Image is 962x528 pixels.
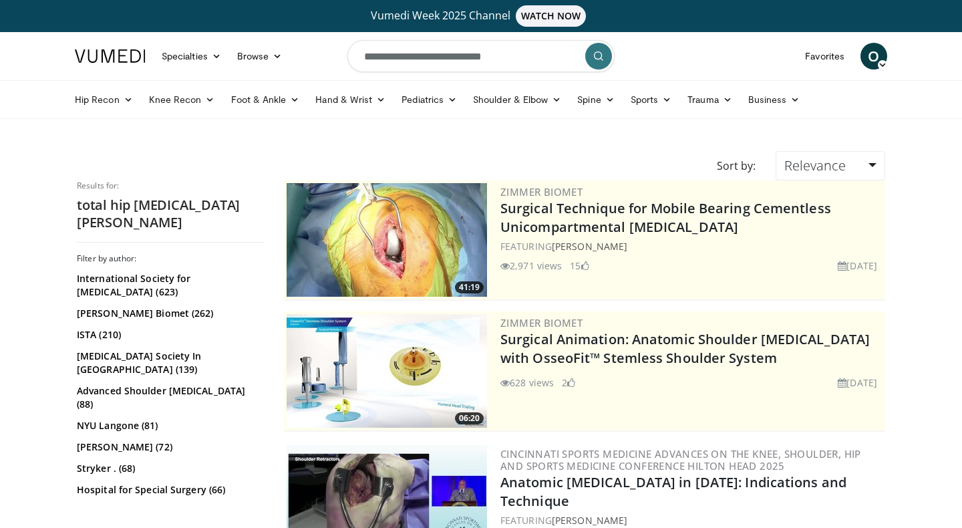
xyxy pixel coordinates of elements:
li: 2,971 views [500,259,562,273]
a: Shoulder & Elbow [465,86,569,113]
input: Search topics, interventions [347,40,615,72]
img: VuMedi Logo [75,49,146,63]
span: 41:19 [455,281,484,293]
a: [PERSON_NAME] Biomet (262) [77,307,261,320]
li: [DATE] [838,376,877,390]
a: Cincinnati Sports Medicine Advances on the Knee, Shoulder, Hip and Sports Medicine Conference Hil... [500,447,861,473]
a: International Society for [MEDICAL_DATA] (623) [77,272,261,299]
a: Zimmer Biomet [500,185,583,199]
a: 06:20 [287,314,487,428]
a: Sports [623,86,680,113]
a: ISTA (210) [77,328,261,342]
a: Hand & Wrist [307,86,393,113]
a: Anatomic [MEDICAL_DATA] in [DATE]: Indications and Technique [500,473,846,510]
a: Browse [229,43,291,70]
img: 84e7f812-2061-4fff-86f6-cdff29f66ef4.300x170_q85_crop-smart_upscale.jpg [287,314,487,428]
li: 628 views [500,376,554,390]
a: O [860,43,887,70]
div: FEATURING [500,239,883,253]
a: Knee Recon [141,86,223,113]
a: Surgical Technique for Mobile Bearing Cementless Unicompartmental [MEDICAL_DATA] [500,199,831,236]
a: Vumedi Week 2025 ChannelWATCH NOW [77,5,885,27]
a: 41:19 [287,183,487,297]
a: [PERSON_NAME] (72) [77,440,261,454]
a: Pediatrics [393,86,465,113]
h3: Filter by author: [77,253,264,264]
a: Business [740,86,808,113]
span: 06:20 [455,412,484,424]
a: Favorites [797,43,852,70]
div: FEATURING [500,513,883,527]
span: Relevance [784,156,846,174]
a: Zimmer Biomet [500,316,583,329]
a: [PERSON_NAME] [552,514,627,527]
a: Hip Recon [67,86,141,113]
a: Spine [569,86,622,113]
a: Relevance [776,151,885,180]
a: [PERSON_NAME] [552,240,627,253]
h2: total hip [MEDICAL_DATA] [PERSON_NAME] [77,196,264,231]
img: e9ed289e-2b85-4599-8337-2e2b4fe0f32a.300x170_q85_crop-smart_upscale.jpg [287,183,487,297]
a: Specialties [154,43,229,70]
span: WATCH NOW [516,5,587,27]
a: Stryker . (68) [77,462,261,475]
a: NYU Langone (81) [77,419,261,432]
a: [MEDICAL_DATA] Society In [GEOGRAPHIC_DATA] (139) [77,350,261,376]
a: Trauma [679,86,740,113]
a: Advanced Shoulder [MEDICAL_DATA] (88) [77,384,261,411]
p: Results for: [77,180,264,191]
a: Foot & Ankle [223,86,308,113]
a: Surgical Animation: Anatomic Shoulder [MEDICAL_DATA] with OsseoFit™ Stemless Shoulder System [500,330,870,367]
div: Sort by: [707,151,766,180]
li: 2 [562,376,575,390]
li: [DATE] [838,259,877,273]
li: 15 [570,259,589,273]
a: Hospital for Special Surgery (66) [77,483,261,497]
